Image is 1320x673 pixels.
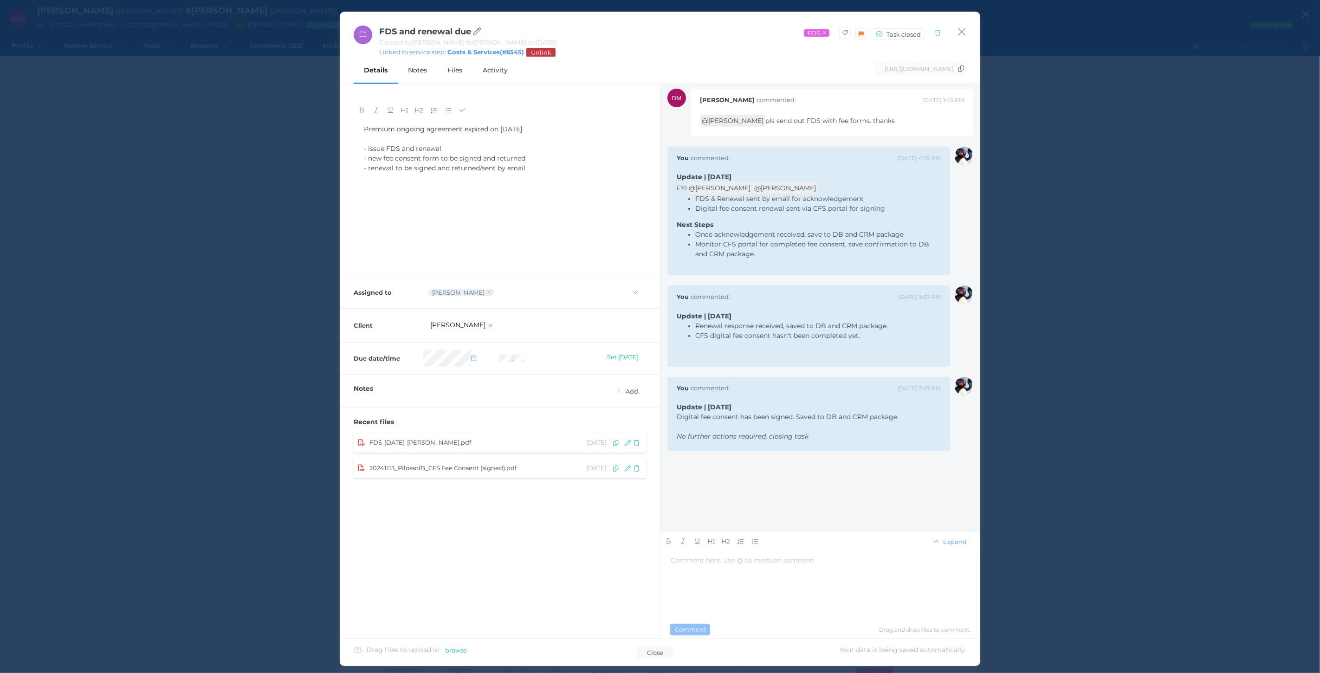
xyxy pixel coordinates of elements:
[379,48,447,56] span: Linked to service step:
[526,48,556,57] button: Unlink
[600,350,646,364] button: Set [DATE]
[677,293,689,300] span: You
[379,26,481,37] span: FDS and renewal due
[670,624,710,635] button: Comment
[354,418,394,426] span: Recent files
[898,293,941,300] span: [DATE] 9:57 AM
[354,322,423,329] label: Client
[807,29,821,37] span: FDS
[929,537,971,546] button: Expand
[700,96,755,104] span: [PERSON_NAME]
[695,230,904,239] span: Once acknowledgement received, save to DB and CRM package
[695,194,864,203] span: FDS & Renewal sent by email for acknowledgement
[364,154,525,162] span: - new fee consent form to be signed and returned
[761,184,816,192] a: [PERSON_NAME]
[354,57,398,84] div: Details
[677,384,689,392] span: You
[765,116,895,125] span: pls send out FDS with fee forms. thanks
[609,385,646,397] button: Add
[753,182,817,194] span: @
[472,57,518,84] div: Activity
[677,432,809,440] span: No further actions required, closing task
[955,377,973,395] img: Tory Richardson
[677,403,731,411] span: Update | [DATE]
[691,293,730,300] span: commented:
[884,31,925,38] span: Task closed
[586,439,607,446] span: [DATE]
[677,154,689,162] span: You
[695,204,885,213] span: Digital fee consent renewal sent via CFS portal for signing
[958,26,966,38] button: Close
[922,97,964,104] span: [DATE] 1:45 PM
[695,184,751,192] a: [PERSON_NAME]
[432,289,485,296] div: Tory Richardson
[586,464,607,472] span: [DATE]
[624,388,642,395] span: Add
[667,89,686,107] div: Dee Molloy
[695,331,860,340] span: CFS digital fee consent hasn't been completed yet.
[364,164,525,172] span: - renewal to be signed and returned/sent by email
[687,182,752,194] span: @
[611,438,621,447] button: Copy file to client's Documents & Files
[603,353,642,361] span: Set [DATE]
[354,384,373,393] span: Notes
[354,355,423,362] label: Due date/time
[672,95,682,102] span: DM
[447,48,524,56] a: Costs & Services(#6545)
[364,144,441,153] span: - issue FDS and renewal
[700,115,765,127] span: @
[691,384,730,392] span: commented:
[611,464,621,473] button: Copy file to client's Documents & Files
[757,96,796,104] span: commented:
[695,322,888,330] span: Renewal response received, saved to DB and CRM package.
[671,626,710,633] span: Comment
[708,116,764,125] a: [PERSON_NAME]
[691,154,730,162] span: commented:
[885,65,954,72] span: [URL][DOMAIN_NAME]
[379,39,556,46] span: Created by [PERSON_NAME] for [PERSON_NAME] on [DATE]
[941,538,971,545] span: Expand
[872,28,925,40] button: Task closed
[677,173,731,181] span: Update | [DATE]
[677,184,687,192] span: FYI
[364,125,522,133] span: Premium ongoing agreement expired on [DATE]
[955,285,973,304] img: Tory Richardson
[369,439,471,446] span: FDS-[DATE]-[PERSON_NAME].pdf
[437,57,472,84] div: Files
[527,49,555,56] span: Unlink
[369,464,517,472] span: 20241113_PilossofB_CFS Fee Consent (signed).pdf
[430,321,485,329] a: [PERSON_NAME]
[677,220,713,229] span: Next Steps
[879,626,971,633] span: Drag and drop files to comment.
[695,240,931,258] span: Monitor CFS portal for completed fee consent, save confirmation to DB and CRM package.
[677,413,899,421] span: Digital fee consent has been signed. Saved to DB and CRM package.
[955,147,973,165] img: Tory Richardson
[677,312,731,320] span: Update | [DATE]
[354,289,423,296] label: Assigned to
[398,57,437,84] div: Notes
[898,155,941,162] span: [DATE] 4:55 PM
[511,355,512,362] span: :
[898,385,941,392] span: [DATE] 3:07 PM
